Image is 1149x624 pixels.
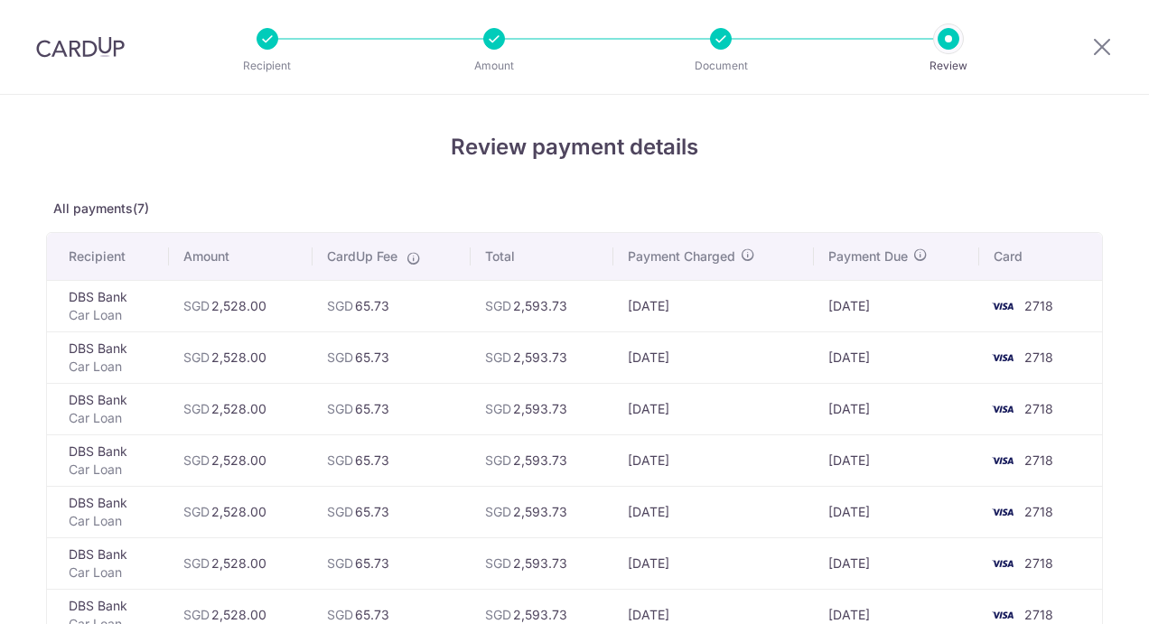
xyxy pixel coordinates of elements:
span: SGD [327,298,353,313]
img: <span class="translation_missing" title="translation missing: en.account_steps.new_confirm_form.b... [985,295,1021,317]
span: Payment Due [828,247,908,265]
span: SGD [183,401,210,416]
span: Payment Charged [628,247,735,265]
td: DBS Bank [47,280,169,331]
span: SGD [183,504,210,519]
td: DBS Bank [47,331,169,383]
td: 2,528.00 [169,280,313,331]
span: SGD [327,607,353,622]
span: SGD [327,555,353,571]
td: [DATE] [814,537,978,589]
td: [DATE] [613,280,814,331]
td: 2,593.73 [471,331,613,383]
th: Total [471,233,613,280]
td: 2,593.73 [471,434,613,486]
img: <span class="translation_missing" title="translation missing: en.account_steps.new_confirm_form.b... [985,398,1021,420]
span: 2718 [1024,298,1053,313]
p: Car Loan [69,358,154,376]
td: 2,528.00 [169,331,313,383]
td: 65.73 [313,280,471,331]
td: 65.73 [313,331,471,383]
td: DBS Bank [47,486,169,537]
td: [DATE] [814,486,978,537]
td: 65.73 [313,537,471,589]
span: 2718 [1024,452,1053,468]
span: SGD [485,504,511,519]
span: CardUp Fee [327,247,397,265]
td: DBS Bank [47,383,169,434]
td: 2,593.73 [471,486,613,537]
p: All payments(7) [46,200,1103,218]
p: Review [882,57,1015,75]
td: 2,593.73 [471,537,613,589]
td: [DATE] [613,331,814,383]
h4: Review payment details [46,131,1103,163]
span: 2718 [1024,607,1053,622]
p: Car Loan [69,409,154,427]
span: SGD [183,607,210,622]
span: SGD [183,452,210,468]
td: DBS Bank [47,434,169,486]
span: 2718 [1024,401,1053,416]
span: SGD [485,349,511,365]
p: Amount [427,57,561,75]
td: [DATE] [613,537,814,589]
td: [DATE] [613,486,814,537]
span: SGD [485,298,511,313]
td: 2,528.00 [169,537,313,589]
span: SGD [327,504,353,519]
td: [DATE] [814,434,978,486]
td: DBS Bank [47,537,169,589]
td: [DATE] [613,383,814,434]
td: 2,528.00 [169,383,313,434]
p: Car Loan [69,512,154,530]
span: 2718 [1024,555,1053,571]
td: [DATE] [814,280,978,331]
th: Recipient [47,233,169,280]
span: SGD [327,401,353,416]
td: [DATE] [613,434,814,486]
td: 65.73 [313,383,471,434]
th: Card [979,233,1102,280]
p: Car Loan [69,306,154,324]
img: <span class="translation_missing" title="translation missing: en.account_steps.new_confirm_form.b... [985,347,1021,368]
span: SGD [183,555,210,571]
img: <span class="translation_missing" title="translation missing: en.account_steps.new_confirm_form.b... [985,553,1021,574]
td: 65.73 [313,434,471,486]
img: <span class="translation_missing" title="translation missing: en.account_steps.new_confirm_form.b... [985,450,1021,471]
td: 2,528.00 [169,486,313,537]
span: 2718 [1024,504,1053,519]
td: 2,593.73 [471,280,613,331]
span: SGD [485,401,511,416]
span: SGD [327,452,353,468]
img: CardUp [36,36,125,58]
span: SGD [183,349,210,365]
span: SGD [485,452,511,468]
span: 2718 [1024,349,1053,365]
p: Recipient [201,57,334,75]
td: 2,593.73 [471,383,613,434]
td: [DATE] [814,331,978,383]
td: 2,528.00 [169,434,313,486]
p: Car Loan [69,461,154,479]
p: Car Loan [69,563,154,582]
span: SGD [327,349,353,365]
p: Document [654,57,788,75]
span: SGD [485,607,511,622]
span: SGD [183,298,210,313]
img: <span class="translation_missing" title="translation missing: en.account_steps.new_confirm_form.b... [985,501,1021,523]
span: SGD [485,555,511,571]
th: Amount [169,233,313,280]
td: 65.73 [313,486,471,537]
td: [DATE] [814,383,978,434]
